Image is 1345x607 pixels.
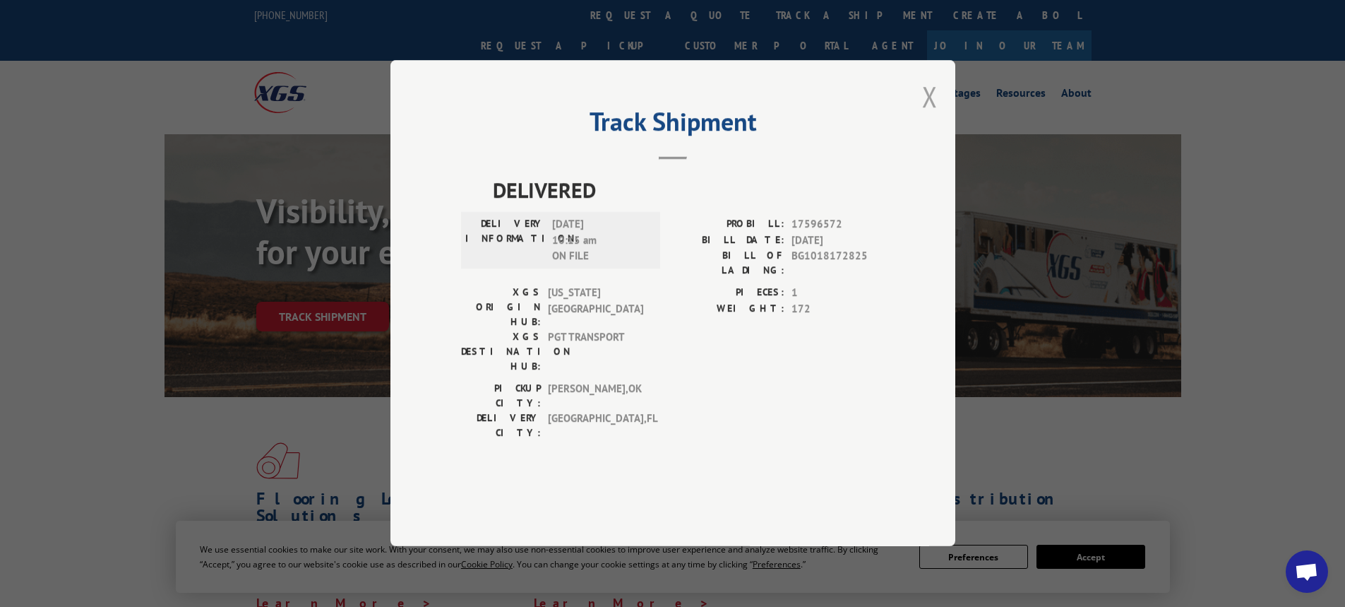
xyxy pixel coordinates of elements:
div: Open chat [1286,550,1328,593]
label: WEIGHT: [673,301,784,317]
span: [DATE] 10:15 am ON FILE [552,217,647,265]
label: BILL OF LADING: [673,249,784,278]
span: [US_STATE][GEOGRAPHIC_DATA] [548,285,643,330]
label: XGS ORIGIN HUB: [461,285,541,330]
label: XGS DESTINATION HUB: [461,330,541,375]
label: PIECES: [673,285,784,302]
span: PGT TRANSPORT [548,330,643,375]
h2: Track Shipment [461,112,885,139]
label: DELIVERY INFORMATION: [465,217,545,265]
span: 1 [791,285,885,302]
span: [DATE] [791,232,885,249]
span: 17596572 [791,217,885,233]
span: BG1018172825 [791,249,885,278]
label: DELIVERY CITY: [461,411,541,441]
label: PICKUP CITY: [461,382,541,411]
span: [GEOGRAPHIC_DATA] , FL [548,411,643,441]
span: [PERSON_NAME] , OK [548,382,643,411]
label: BILL DATE: [673,232,784,249]
button: Close modal [922,78,938,115]
label: PROBILL: [673,217,784,233]
span: DELIVERED [493,175,885,206]
span: 172 [791,301,885,317]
